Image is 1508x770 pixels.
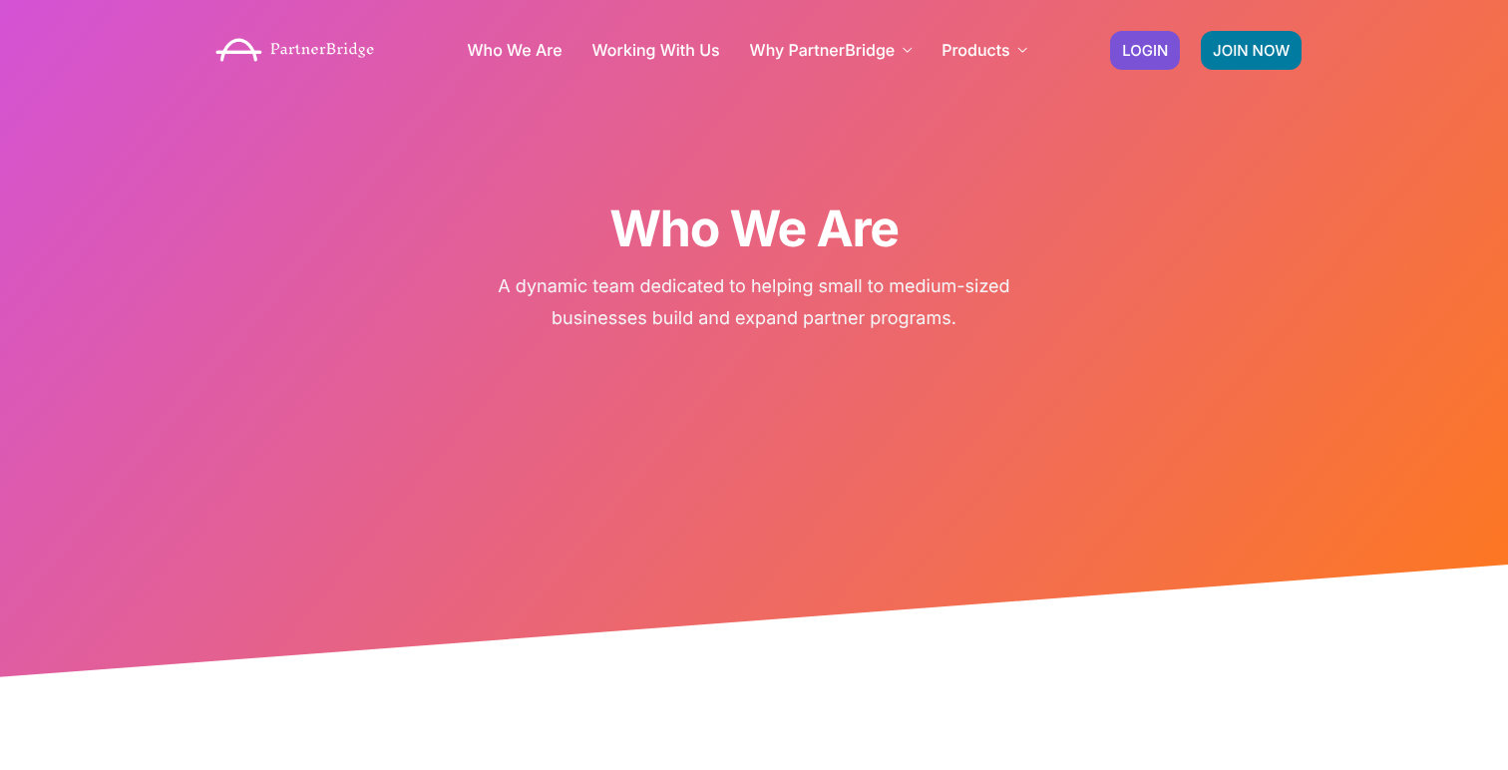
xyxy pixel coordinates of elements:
span: JOIN NOW [1213,43,1290,58]
a: Products [942,42,1026,58]
a: Who We Are [467,42,562,58]
a: JOIN NOW [1201,31,1302,70]
a: Why PartnerBridge [750,42,913,58]
span: LOGIN [1122,43,1168,58]
a: Working With Us [592,42,720,58]
h1: Who We Are [205,199,1303,259]
a: LOGIN [1110,31,1180,70]
p: A dynamic team dedicated to helping small to medium-sized businesses build and expand partner pro... [480,271,1028,334]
